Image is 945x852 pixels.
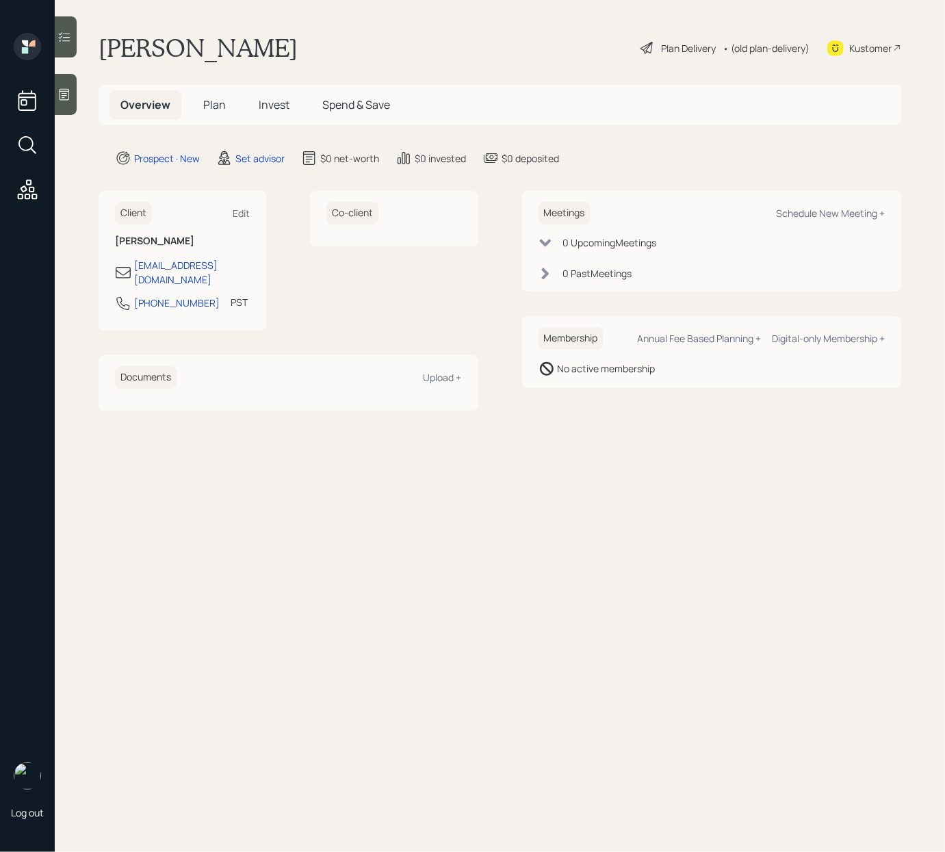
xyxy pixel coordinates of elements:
span: Plan [203,97,226,112]
h6: Membership [539,327,604,350]
div: Log out [11,806,44,819]
span: Overview [120,97,170,112]
h1: [PERSON_NAME] [99,33,298,63]
div: Digital-only Membership + [772,332,885,345]
div: $0 invested [415,151,466,166]
div: [EMAIL_ADDRESS][DOMAIN_NAME] [134,258,250,287]
div: [PHONE_NUMBER] [134,296,220,310]
div: $0 deposited [502,151,559,166]
img: retirable_logo.png [14,762,41,790]
div: Schedule New Meeting + [776,207,885,220]
div: Plan Delivery [661,41,716,55]
div: Edit [233,207,250,220]
h6: [PERSON_NAME] [115,235,250,247]
div: PST [231,295,248,309]
h6: Co-client [326,202,378,224]
span: Spend & Save [322,97,390,112]
div: Annual Fee Based Planning + [637,332,761,345]
div: 0 Upcoming Meeting s [563,235,657,250]
div: • (old plan-delivery) [723,41,810,55]
div: 0 Past Meeting s [563,266,632,281]
h6: Meetings [539,202,591,224]
div: Prospect · New [134,151,200,166]
h6: Documents [115,366,177,389]
div: No active membership [558,361,656,376]
div: Upload + [424,371,462,384]
div: Set advisor [235,151,285,166]
h6: Client [115,202,152,224]
div: Kustomer [849,41,892,55]
span: Invest [259,97,289,112]
div: $0 net-worth [320,151,379,166]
